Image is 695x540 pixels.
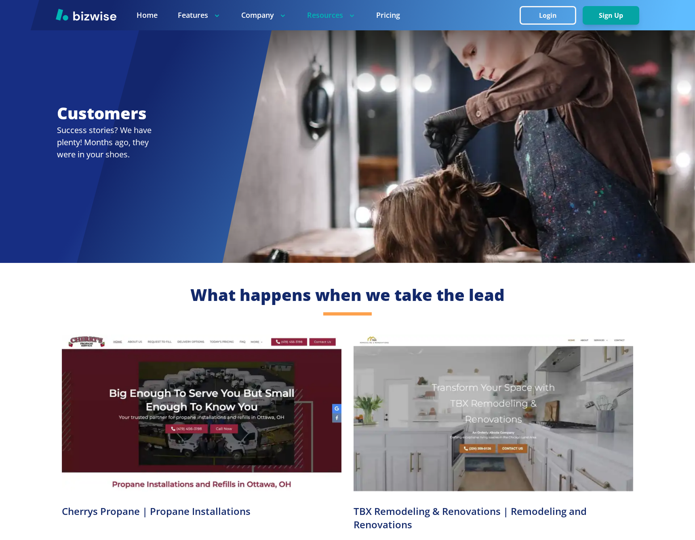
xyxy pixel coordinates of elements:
a: Sign Up [583,12,639,19]
button: Sign Up [583,6,639,25]
button: Login [520,6,576,25]
img: Cherrys Propane Screenshot [62,335,341,492]
a: Login [520,12,583,19]
p: Company [241,10,287,20]
a: Home [137,10,158,20]
h3: Cherrys Propane | Propane Installations [62,505,341,518]
h3: TBX Remodeling & Renovations | Remodeling and Renovations [354,505,633,531]
p: Features [178,10,221,20]
a: Pricing [376,10,400,20]
img: Bizwise Logo [56,8,116,21]
h2: What happens when we take the lead [56,284,640,306]
p: Resources [307,10,356,20]
img: TBX Remodeling Screenshot [354,335,633,492]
